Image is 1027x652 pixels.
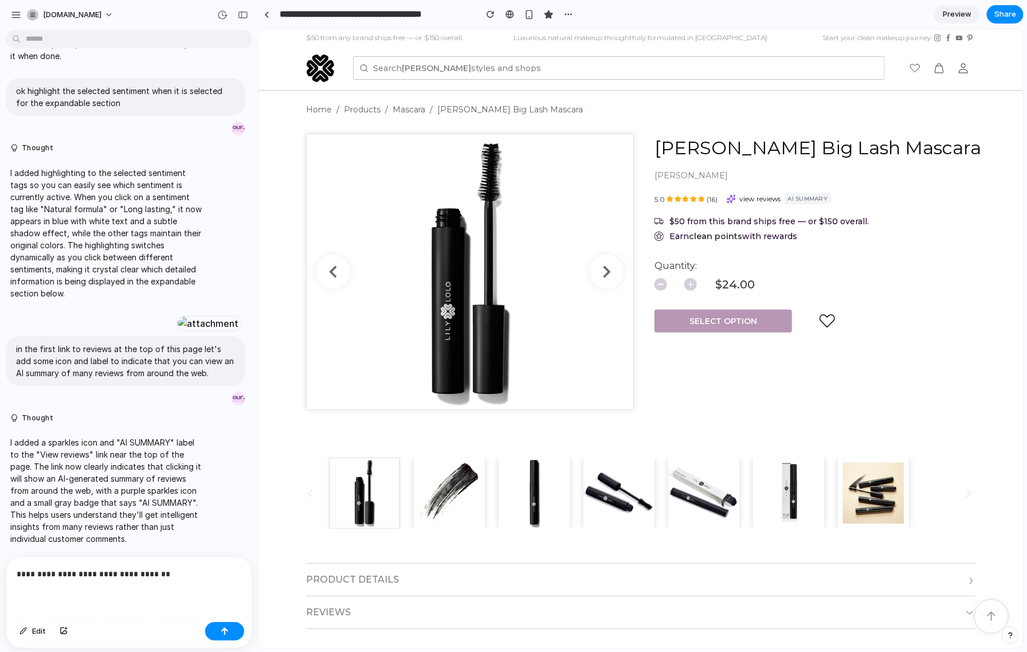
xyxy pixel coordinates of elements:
li: / [127,75,130,87]
img: Lily Lolo Big Lash Mascara [579,428,650,499]
span: Home [48,75,73,85]
a: [PERSON_NAME] [396,141,469,151]
p: I added a sparkles icon and "AI SUMMARY" label to the "View reviews" link near the top of the pag... [10,436,202,545]
span: Products [85,75,122,85]
span: [DOMAIN_NAME] [43,9,101,21]
div: Product details [48,544,140,557]
span: $50 from this brand ships free — or $150 overall. [411,188,610,197]
div: Reviews [48,576,92,590]
img: Lily Lolo Big Lash Mascara [240,428,311,499]
strong: clean points [430,202,484,212]
img: Lily Lolo Mascara with Box [410,428,481,499]
span: 24 [464,248,479,262]
h1: [PERSON_NAME] Big Lash Mascara [396,105,724,132]
img: Lily Lolo Mascara lid open [325,428,396,499]
li: / [171,75,174,87]
div: 5.0 [396,167,406,174]
span: View reviews [481,165,523,174]
button: Edit [14,622,52,641]
div: Quantity: [396,230,496,244]
button: Share [987,5,1024,24]
span: Preview [943,9,971,20]
img: Lily Lolo Big Lash Mascara, our latest natural vegan innovation for your fullest, longest, and bi... [155,428,226,499]
img: dtfntjj98kqv5koggxjh10fu9kpw.png [48,25,76,53]
p: in the first link to reviews at the top of this page let's add some icon and label to indicate th... [16,343,235,379]
div: $50 from any brand ships free — or $150 overall. [48,8,255,9]
p: Luxurious natural makeup thoughtfully formulated in [GEOGRAPHIC_DATA]. [255,3,509,14]
li: / [78,75,81,87]
img: jww14nf70vxanu9qbbckr5hid0.jpg [495,428,566,499]
div: Select option [396,280,534,303]
span: Mascara [134,75,167,85]
p: ok highlight the selected sentiment when it is selected for the expandable section [16,85,235,109]
p: I added highlighting to the selected sentiment tags so you can easily see which sentiment is curr... [10,167,202,299]
div: (16) [448,167,459,174]
a: Preview [934,5,980,24]
span: Lily Lolo Big Lash Mascara [179,75,324,85]
span: Edit [32,626,46,637]
span: Earn with rewards [411,202,539,212]
span: Share [994,9,1016,20]
span: 00 [481,248,496,262]
img: Lily Lolo Big Lash Mascara lid open. [48,105,375,380]
span: $ [457,248,464,262]
p: Start your clean makeup journey. [564,3,673,14]
span: . [479,248,481,262]
img: Lily Lolo Big Lash Mascara lid open. [71,429,141,499]
button: [DOMAIN_NAME] [22,6,119,24]
span: AI Summary [526,164,573,175]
